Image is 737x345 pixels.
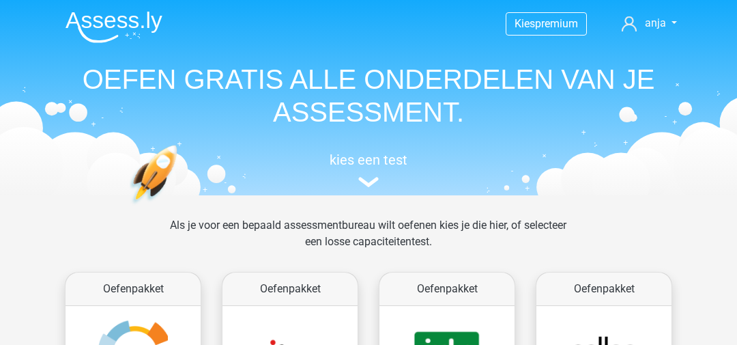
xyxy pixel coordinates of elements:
a: Kiespremium [506,14,586,33]
a: anja [616,15,682,31]
span: Kies [515,17,535,30]
img: assessment [358,177,379,187]
h5: kies een test [55,152,682,168]
div: Als je voor een bepaald assessmentbureau wilt oefenen kies je die hier, of selecteer een losse ca... [159,217,577,266]
span: premium [535,17,578,30]
a: kies een test [55,152,682,188]
img: oefenen [130,145,230,268]
span: anja [645,16,666,29]
img: Assessly [66,11,162,43]
h1: OEFEN GRATIS ALLE ONDERDELEN VAN JE ASSESSMENT. [55,63,682,128]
